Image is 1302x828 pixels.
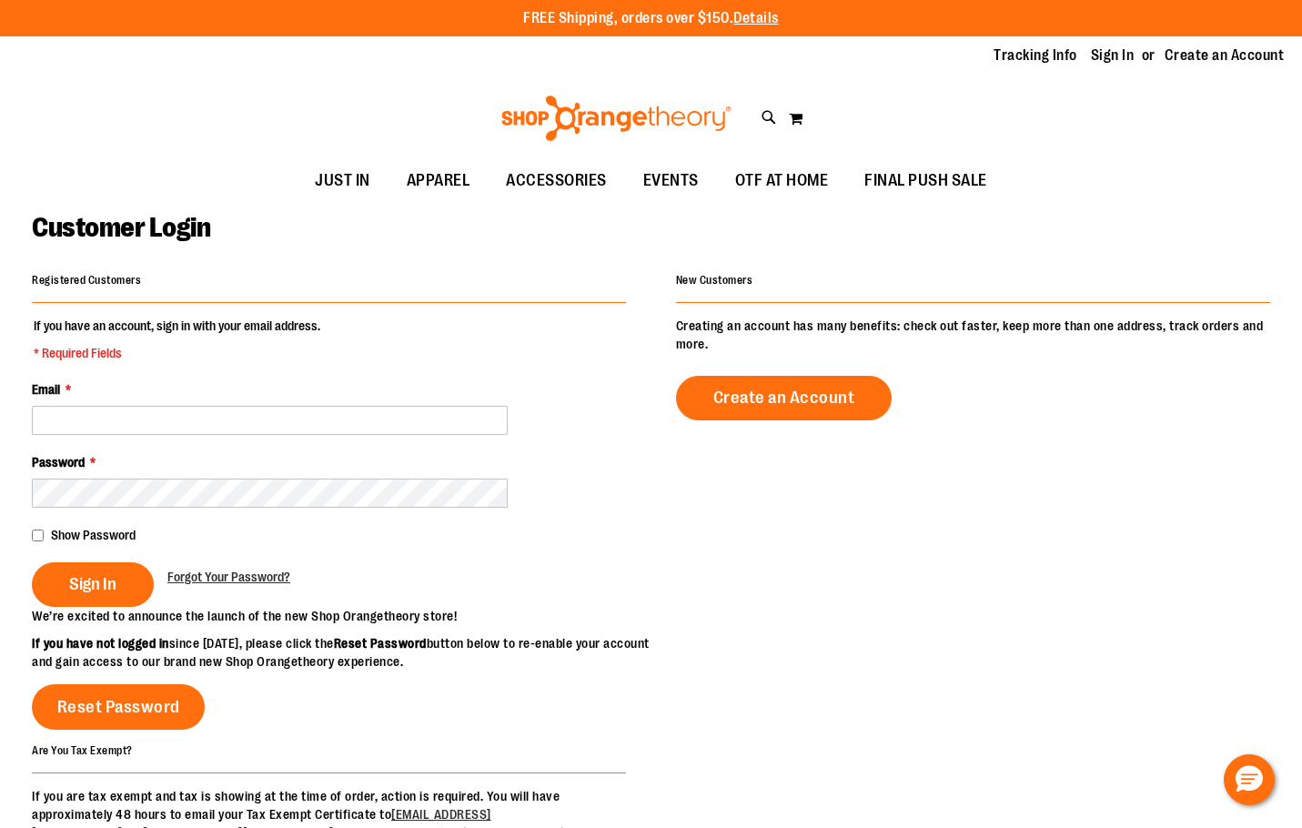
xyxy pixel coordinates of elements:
[523,8,779,29] p: FREE Shipping, orders over $150.
[713,388,855,408] span: Create an Account
[315,160,370,201] span: JUST IN
[32,634,651,671] p: since [DATE], please click the button below to re-enable your account and gain access to our bran...
[733,10,779,26] a: Details
[389,160,489,202] a: APPAREL
[32,607,651,625] p: We’re excited to announce the launch of the new Shop Orangetheory store!
[407,160,470,201] span: APPAREL
[69,574,116,594] span: Sign In
[625,160,717,202] a: EVENTS
[32,382,60,397] span: Email
[167,568,290,586] a: Forgot Your Password?
[643,160,699,201] span: EVENTS
[32,212,210,243] span: Customer Login
[32,743,133,756] strong: Are You Tax Exempt?
[735,160,829,201] span: OTF AT HOME
[676,274,753,287] strong: New Customers
[488,160,625,202] a: ACCESSORIES
[717,160,847,202] a: OTF AT HOME
[32,317,322,362] legend: If you have an account, sign in with your email address.
[1165,45,1285,66] a: Create an Account
[297,160,389,202] a: JUST IN
[167,570,290,584] span: Forgot Your Password?
[57,697,180,717] span: Reset Password
[334,636,427,651] strong: Reset Password
[51,528,136,542] span: Show Password
[676,376,893,420] a: Create an Account
[32,274,141,287] strong: Registered Customers
[1091,45,1135,66] a: Sign In
[32,562,154,607] button: Sign In
[32,636,169,651] strong: If you have not logged in
[676,317,1270,353] p: Creating an account has many benefits: check out faster, keep more than one address, track orders...
[994,45,1077,66] a: Tracking Info
[506,160,607,201] span: ACCESSORIES
[32,684,205,730] a: Reset Password
[864,160,987,201] span: FINAL PUSH SALE
[1224,754,1275,805] button: Hello, have a question? Let’s chat.
[499,96,734,141] img: Shop Orangetheory
[32,455,85,470] span: Password
[34,344,320,362] span: * Required Fields
[846,160,1005,202] a: FINAL PUSH SALE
